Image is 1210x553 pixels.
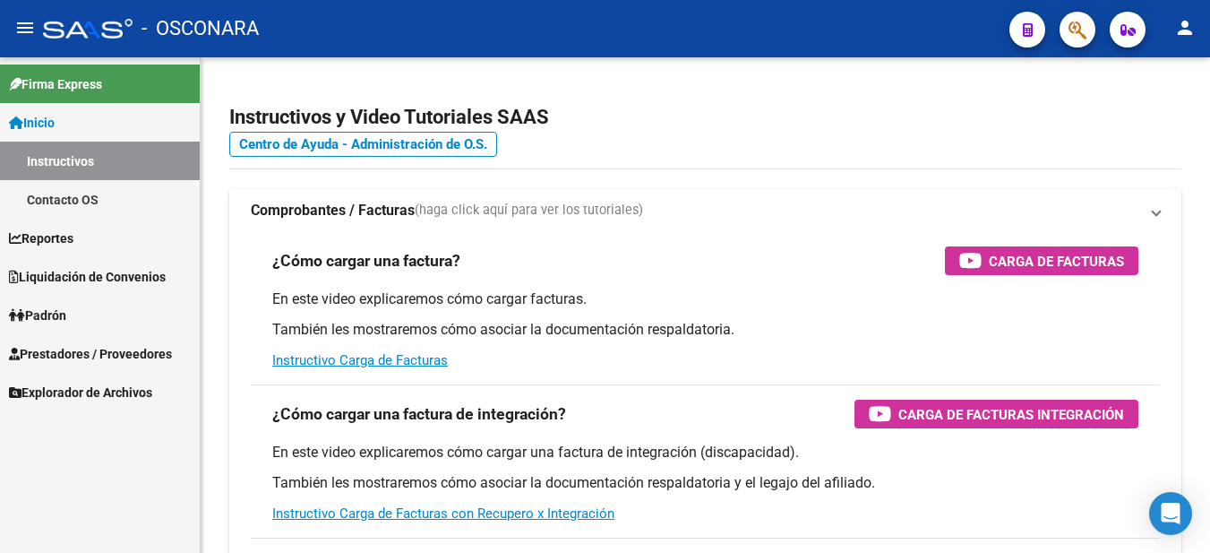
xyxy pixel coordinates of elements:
[854,400,1138,428] button: Carga de Facturas Integración
[272,248,460,273] h3: ¿Cómo cargar una factura?
[229,132,497,157] a: Centro de Ayuda - Administración de O.S.
[989,250,1124,272] span: Carga de Facturas
[9,74,102,94] span: Firma Express
[9,344,172,364] span: Prestadores / Proveedores
[272,320,1138,340] p: También les mostraremos cómo asociar la documentación respaldatoria.
[272,402,566,427] h3: ¿Cómo cargar una factura de integración?
[14,17,36,39] mat-icon: menu
[272,473,1138,493] p: También les mostraremos cómo asociar la documentación respaldatoria y el legajo del afiliado.
[272,443,1138,462] p: En este video explicaremos cómo cargar una factura de integración (discapacidad).
[251,201,415,220] strong: Comprobantes / Facturas
[945,246,1138,275] button: Carga de Facturas
[9,383,152,402] span: Explorador de Archivos
[229,189,1181,232] mat-expansion-panel-header: Comprobantes / Facturas(haga click aquí para ver los tutoriales)
[1174,17,1196,39] mat-icon: person
[229,100,1181,134] h2: Instructivos y Video Tutoriales SAAS
[9,113,55,133] span: Inicio
[9,306,66,325] span: Padrón
[415,201,643,220] span: (haga click aquí para ver los tutoriales)
[9,229,73,248] span: Reportes
[272,352,448,368] a: Instructivo Carga de Facturas
[1149,492,1192,535] div: Open Intercom Messenger
[898,403,1124,426] span: Carga de Facturas Integración
[9,267,166,287] span: Liquidación de Convenios
[272,505,614,522] a: Instructivo Carga de Facturas con Recupero x Integración
[272,289,1138,309] p: En este video explicaremos cómo cargar facturas.
[142,9,259,48] span: - OSCONARA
